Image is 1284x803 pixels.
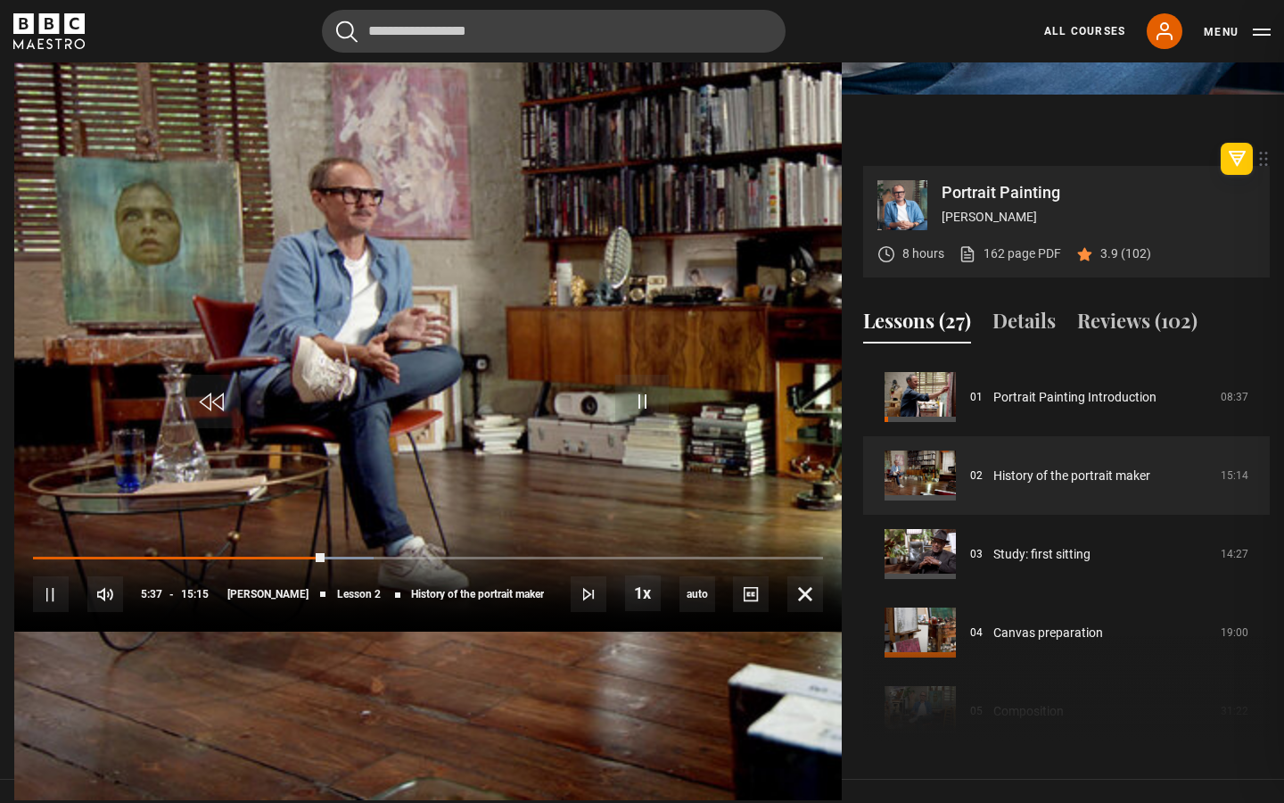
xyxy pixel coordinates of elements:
[13,13,85,49] svg: BBC Maestro
[1100,244,1151,263] p: 3.9 (102)
[733,576,769,612] button: Captions
[227,589,309,600] span: [PERSON_NAME]
[787,576,823,612] button: Fullscreen
[322,10,786,53] input: Search
[902,244,944,263] p: 8 hours
[625,575,661,611] button: Playback Rate
[993,624,1103,642] a: Canvas preparation
[33,557,823,560] div: Progress Bar
[942,185,1255,201] p: Portrait Painting
[942,208,1255,227] p: [PERSON_NAME]
[181,578,209,610] span: 15:15
[863,306,971,344] button: Lessons (27)
[169,588,174,600] span: -
[33,576,69,612] button: Pause
[571,576,606,612] button: Next Lesson
[959,244,1061,263] a: 162 page PDF
[679,576,715,612] span: auto
[87,576,123,612] button: Mute
[679,576,715,612] div: Current quality: 1080p
[141,578,162,610] span: 5:37
[1044,23,1125,39] a: All Courses
[993,545,1091,564] a: Study: first sitting
[1204,23,1271,41] button: Toggle navigation
[336,21,358,43] button: Submit the search query
[14,166,842,632] video-js: Video Player
[1077,306,1198,344] button: Reviews (102)
[993,467,1150,485] a: History of the portrait maker
[993,388,1156,407] a: Portrait Painting Introduction
[337,589,381,600] span: Lesson 2
[992,306,1056,344] button: Details
[411,589,544,600] span: History of the portrait maker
